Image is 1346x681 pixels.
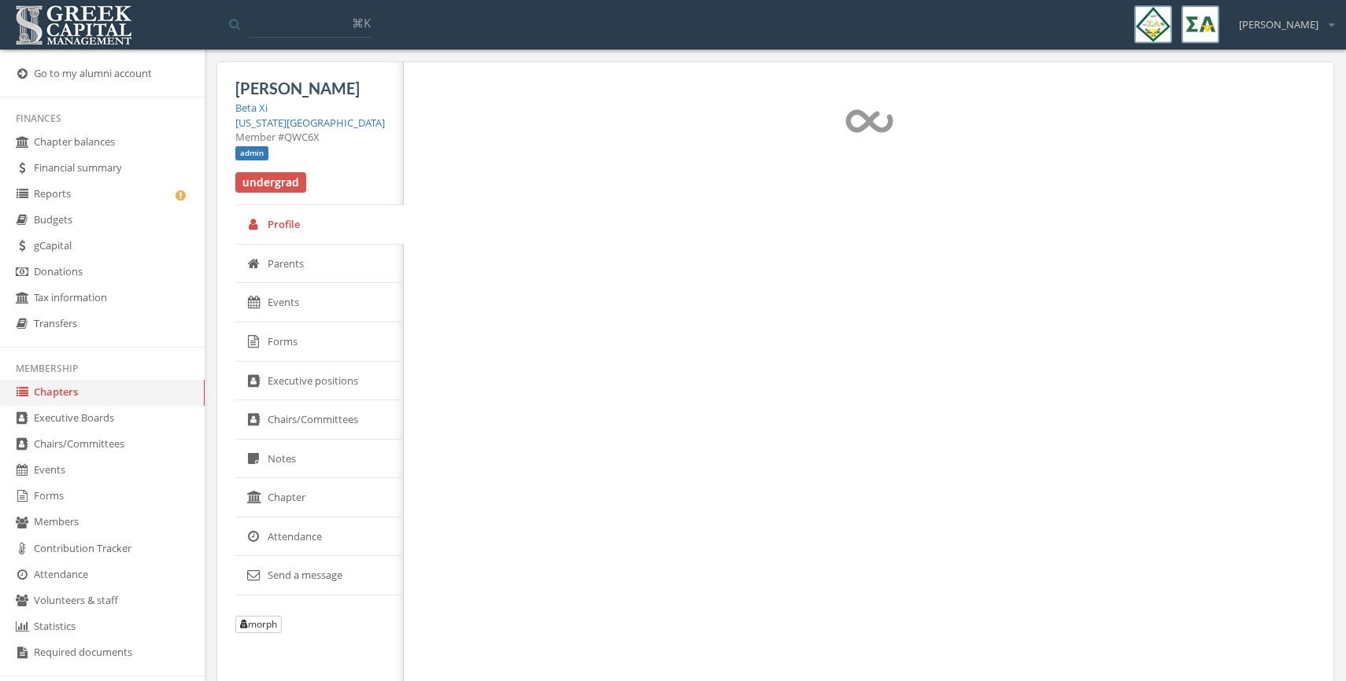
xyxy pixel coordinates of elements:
button: morph [235,616,282,633]
span: undergrad [235,172,306,193]
a: Events [235,283,404,322]
span: ⌘K [352,15,371,31]
a: Send a message [235,556,404,595]
span: [PERSON_NAME] [235,79,360,98]
span: QWC6X [284,130,320,144]
a: Notes [235,440,404,479]
a: Forms [235,322,404,362]
div: Member # [235,130,385,145]
a: Chairs/Committees [235,400,404,440]
a: Attendance [235,517,404,557]
a: Chapter [235,478,404,517]
a: Executive positions [235,362,404,401]
a: Parents [235,245,404,284]
a: [US_STATE][GEOGRAPHIC_DATA] [235,116,385,130]
a: Beta Xi [235,101,268,115]
div: [PERSON_NAME] [1229,6,1334,32]
span: [PERSON_NAME] [1239,17,1318,32]
a: Profile [235,205,404,245]
span: admin [235,146,268,160]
